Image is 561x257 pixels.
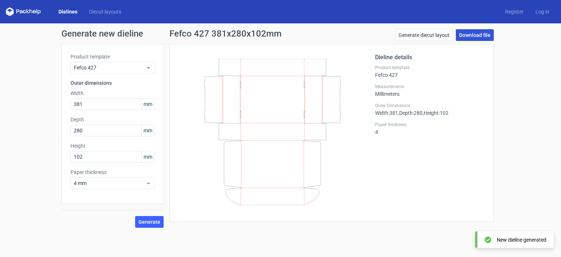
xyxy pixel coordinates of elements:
a: Dielines [53,8,83,15]
label: Product template [375,65,485,71]
label: Height [70,142,154,150]
label: Paper thickness [70,169,154,176]
div: New dieline generated [497,236,546,243]
label: Width [70,90,154,97]
span: mm [141,125,154,136]
a: Download file [456,29,494,41]
label: Depth [70,116,154,123]
span: , Height : 102 [423,110,449,116]
label: Outer Dimensions [375,103,485,109]
span: , Depth : 280 [398,110,423,116]
div: Millimeters [375,84,485,97]
div: 4 [375,122,485,135]
button: Generate [135,216,164,228]
span: Width : 381 [375,110,398,116]
h1: Fefco 427 381x280x102mm [169,29,282,38]
span: 4 mm [74,179,146,187]
span: mm [141,99,154,110]
a: Register [499,8,530,15]
label: Product template [70,53,154,60]
a: Generate diecut layout [395,29,453,41]
h1: Generate new dieline [61,29,500,38]
a: Log in [530,8,555,15]
h3: Outer dimensions [70,79,154,87]
div: Fefco 427 [375,65,485,78]
span: Fefco 427 [74,64,146,71]
h2: Dieline details [375,53,485,62]
span: mm [141,151,154,162]
span: Generate [138,219,160,224]
a: Diecut layouts [83,8,127,15]
label: Measurements [375,84,485,90]
label: Paper thickness [375,122,485,128]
